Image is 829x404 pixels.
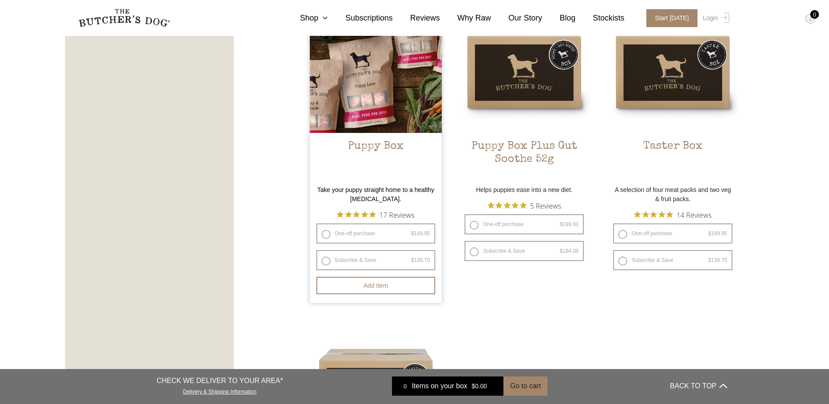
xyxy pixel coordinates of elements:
[607,140,739,181] h2: Taster Box
[607,0,739,133] img: Taster Box
[310,0,442,181] a: Puppy Box
[542,12,576,24] a: Blog
[805,13,816,24] img: TBD_Cart-Empty.png
[458,0,590,181] a: Puppy Box Plus Gut Soothe 52gPuppy Box Plus Gut Soothe 52g
[316,250,436,270] label: Subscribe & Save
[458,140,590,181] h2: Puppy Box Plus Gut Soothe 52g
[560,248,579,254] bdi: 184.08
[440,12,491,24] a: Why Raw
[156,376,283,386] p: CHECK WE DELIVER TO YOUR AREA*
[530,199,561,212] span: 5 Reviews
[411,230,430,237] bdi: 149.95
[560,221,579,227] bdi: 199.00
[399,382,412,390] div: 0
[634,208,711,221] button: Rated 4.9 out of 5 stars from 14 reviews. Jump to reviews.
[316,223,436,244] label: One-off purchase
[328,12,392,24] a: Subscriptions
[708,257,727,263] bdi: 138.70
[392,376,503,396] a: 0 Items on your box $0.00
[576,12,624,24] a: Stockists
[503,376,547,396] button: Go to cart
[183,387,257,395] a: Delivery & Shipping Information
[607,0,739,181] a: Taster BoxTaster Box
[393,12,440,24] a: Reviews
[411,257,414,263] span: $
[337,208,414,221] button: Rated 5 out of 5 stars from 17 reviews. Jump to reviews.
[560,248,563,254] span: $
[491,12,542,24] a: Our Story
[701,9,729,27] a: Login
[412,381,467,391] span: Items on your box
[316,277,436,294] button: Add item
[670,376,727,397] button: BACK TO TOP
[560,221,563,227] span: $
[488,199,561,212] button: Rated 4.8 out of 5 stars from 5 reviews. Jump to reviews.
[676,208,711,221] span: 14 Reviews
[708,230,711,237] span: $
[472,383,475,390] span: $
[411,257,430,263] bdi: 138.70
[613,250,732,270] label: Subscribe & Save
[646,9,698,27] span: Start [DATE]
[607,185,739,204] p: A selection of four meat packs and two veg & fruit packs.
[465,214,584,234] label: One-off purchase
[310,185,442,204] p: Take your puppy straight home to a healthy [MEDICAL_DATA].
[472,383,487,390] bdi: 0.00
[708,257,711,263] span: $
[379,208,414,221] span: 17 Reviews
[310,140,442,181] h2: Puppy Box
[810,10,819,19] div: 0
[613,223,732,244] label: One-off purchase
[458,185,590,195] p: Helps puppies ease into a new diet.
[638,9,701,27] a: Start [DATE]
[465,241,584,261] label: Subscribe & Save
[458,0,590,133] img: Puppy Box Plus Gut Soothe 52g
[708,230,727,237] bdi: 149.95
[282,12,328,24] a: Shop
[411,230,414,237] span: $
